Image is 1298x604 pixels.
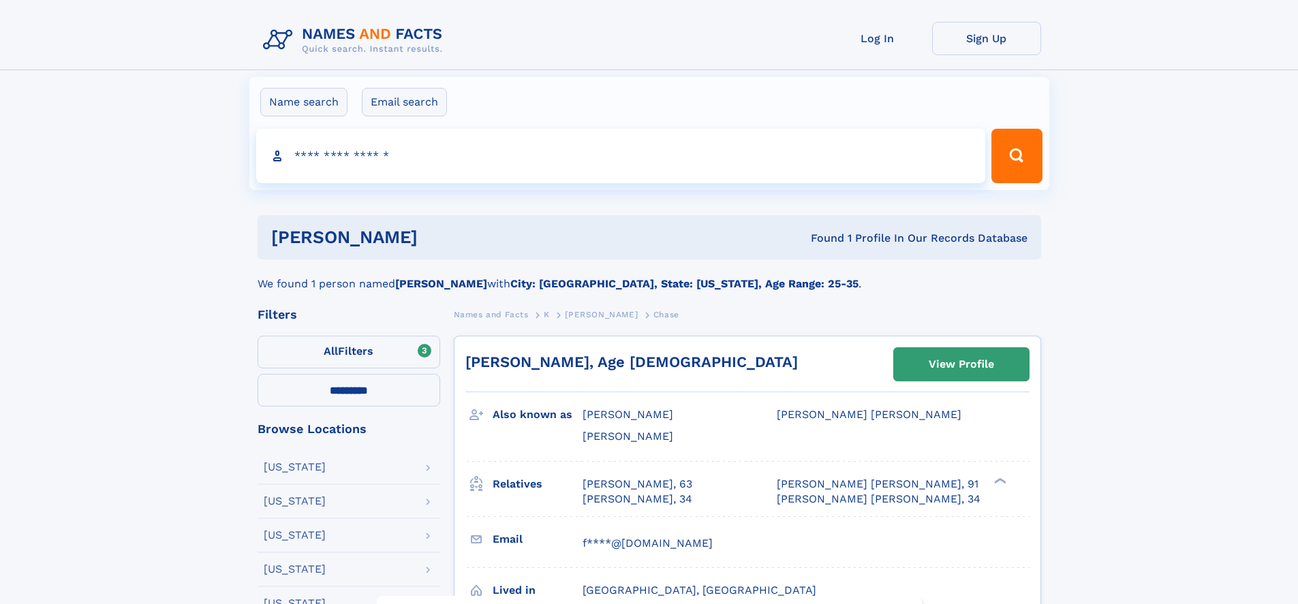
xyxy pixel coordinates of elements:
div: View Profile [929,349,994,380]
span: [GEOGRAPHIC_DATA], [GEOGRAPHIC_DATA] [583,584,816,597]
a: [PERSON_NAME] [PERSON_NAME], 91 [777,477,978,492]
div: ❯ [991,476,1007,485]
h3: Also known as [493,403,583,426]
span: [PERSON_NAME] [PERSON_NAME] [777,408,961,421]
div: [US_STATE] [264,496,326,507]
h3: Lived in [493,579,583,602]
a: [PERSON_NAME] [PERSON_NAME], 34 [777,492,980,507]
div: Browse Locations [258,423,440,435]
button: Search Button [991,129,1042,183]
h1: [PERSON_NAME] [271,229,615,246]
span: All [324,345,338,357]
a: Sign Up [932,22,1041,55]
input: search input [256,129,986,183]
h3: Relatives [493,473,583,496]
label: Name search [260,88,347,116]
div: [US_STATE] [264,564,326,575]
span: K [544,310,550,319]
div: Found 1 Profile In Our Records Database [614,231,1027,246]
label: Email search [362,88,447,116]
a: K [544,306,550,323]
div: Filters [258,308,440,321]
b: [PERSON_NAME] [395,277,487,290]
a: View Profile [894,348,1029,381]
div: We found 1 person named with . [258,259,1041,292]
a: [PERSON_NAME], Age [DEMOGRAPHIC_DATA] [465,353,798,370]
h3: Email [493,528,583,551]
a: [PERSON_NAME], 34 [583,492,692,507]
span: [PERSON_NAME] [565,310,638,319]
img: Logo Names and Facts [258,22,454,59]
a: [PERSON_NAME], 63 [583,477,692,492]
a: Log In [823,22,932,55]
span: Chase [653,310,679,319]
label: Filters [258,336,440,368]
a: Names and Facts [454,306,529,323]
span: [PERSON_NAME] [583,408,673,421]
span: [PERSON_NAME] [583,430,673,443]
div: [US_STATE] [264,462,326,473]
a: [PERSON_NAME] [565,306,638,323]
div: [US_STATE] [264,530,326,541]
b: City: [GEOGRAPHIC_DATA], State: [US_STATE], Age Range: 25-35 [510,277,859,290]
